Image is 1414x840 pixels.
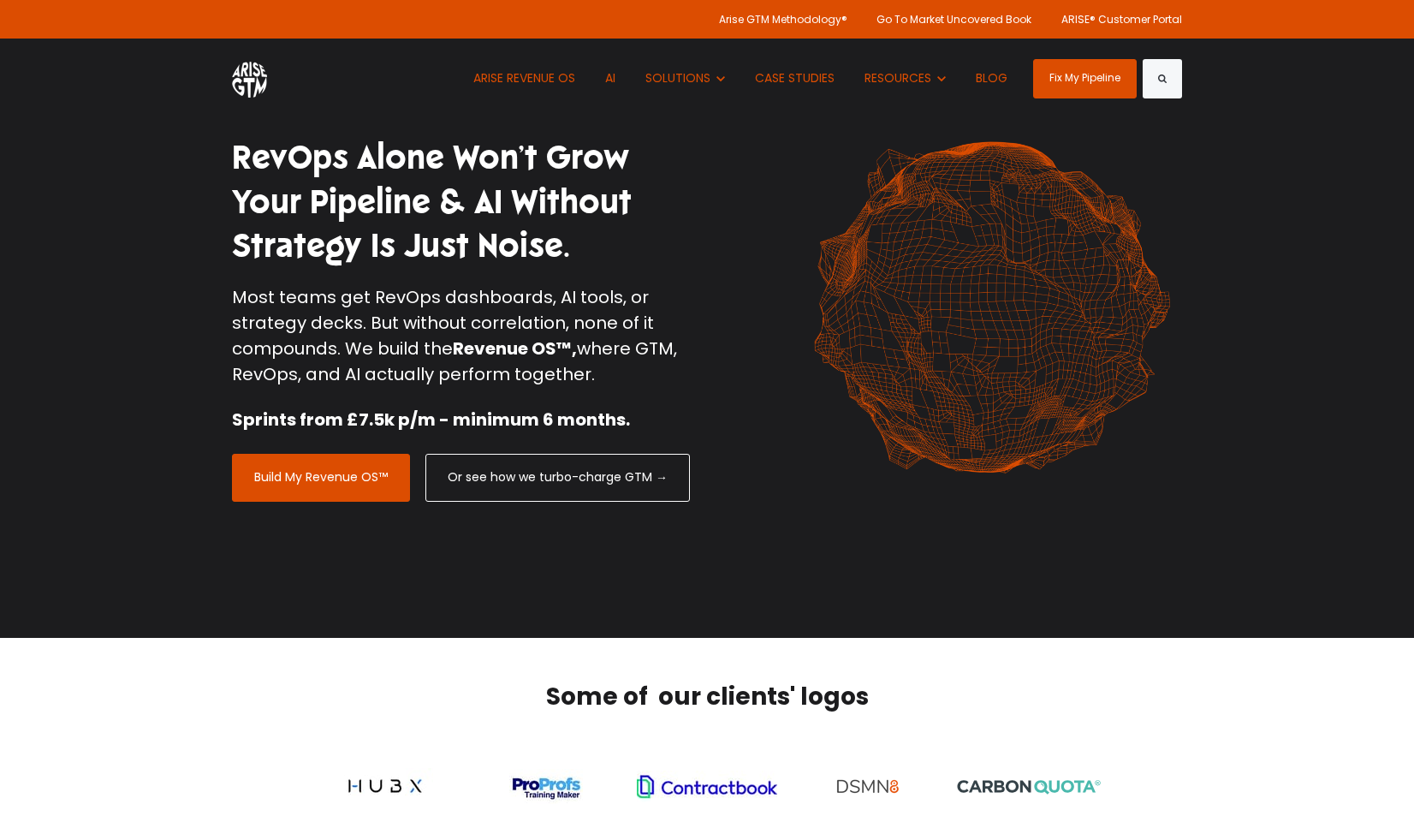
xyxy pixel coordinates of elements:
img: proprofs training maker [509,768,583,803]
button: Show submenu for SOLUTIONS SOLUTIONS [633,39,738,118]
strong: Revenue OS™, [453,337,577,360]
img: shape-61 orange [801,123,1182,491]
h2: Some of our clients' logos [313,681,1101,713]
img: CQ_Logo_Registered_1 [957,780,1101,795]
p: Most teams get RevOps dashboards, AI tools, or strategy decks. But without correlation, none of i... [232,284,694,387]
img: ARISE GTM logo (1) white [232,59,267,98]
a: BLOG [963,39,1020,118]
img: contract book logo [637,770,777,801]
button: Show submenu for RESOURCES RESOURCES [852,39,959,118]
h1: RevOps Alone Won’t Grow Your Pipeline & AI Without Strategy Is Just Noise. [232,136,694,268]
span: RESOURCES [864,69,931,86]
a: Or see how we turbo-charge GTM → [425,454,690,502]
nav: Desktop navigation [460,39,1019,118]
a: Fix My Pipeline [1033,59,1137,98]
button: Search [1143,59,1182,98]
strong: Sprints from £7.5k p/m - minimum 6 months. [232,408,630,432]
span: SOLUTIONS [645,69,710,86]
img: dsmn8 testimonials [829,764,907,807]
img: hubx logo-2 [337,768,433,804]
a: AI [592,39,628,118]
a: Build My Revenue OS™ [232,454,410,502]
a: ARISE REVENUE OS [460,39,588,118]
a: CASE STUDIES [742,39,847,118]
